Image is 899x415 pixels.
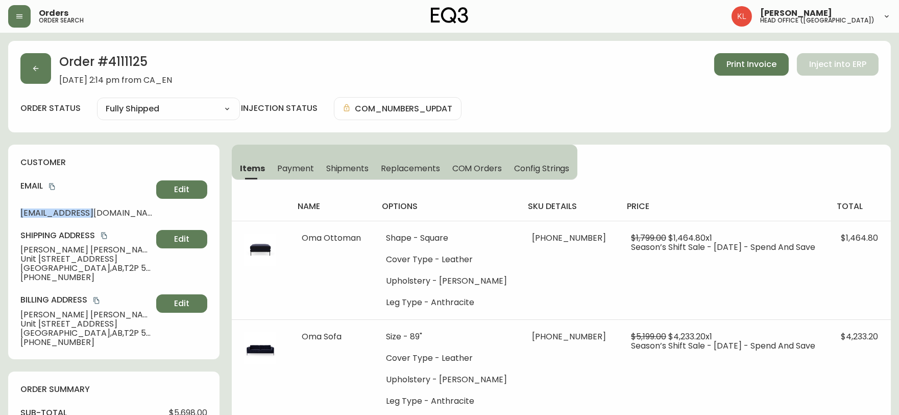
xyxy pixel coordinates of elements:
h4: total [837,201,883,212]
li: Upholstery - [PERSON_NAME] [386,276,507,286]
span: Oma Sofa [302,331,342,342]
h4: Email [20,180,152,192]
span: COM Orders [452,163,502,174]
li: Shape - Square [386,234,507,243]
span: $5,199.00 [631,331,666,342]
span: [EMAIL_ADDRESS][DOMAIN_NAME] [20,209,152,218]
h4: customer [20,157,207,168]
h5: order search [39,17,84,24]
button: Edit [156,294,207,313]
h4: order summary [20,384,207,395]
li: Size - 89" [386,332,507,341]
span: Unit [STREET_ADDRESS] [20,255,152,264]
li: Upholstery - [PERSON_NAME] [386,375,507,384]
button: copy [91,295,102,306]
h4: Shipping Address [20,230,152,241]
img: 547286d9-8757-41a0-ae47-27845bf56452.jpg [244,332,277,365]
span: Season’s Shift Sale - [DATE] - Spend And Save [631,241,815,253]
span: $4,233.20 x 1 [668,331,712,342]
span: [PHONE_NUMBER] [20,338,152,347]
span: $1,464.80 [841,232,878,244]
span: $1,799.00 [631,232,666,244]
button: Edit [156,180,207,199]
label: order status [20,103,81,114]
span: Orders [39,9,68,17]
span: Edit [174,184,189,195]
span: Edit [174,298,189,309]
button: Edit [156,230,207,248]
li: Leg Type - Anthracite [386,298,507,307]
img: 2c0c8aa7421344cf0398c7f872b772b5 [732,6,752,27]
span: $1,464.80 x 1 [668,232,712,244]
span: Payment [277,163,314,174]
span: [PHONE_NUMBER] [532,331,606,342]
span: Oma Ottoman [302,232,361,244]
button: Print Invoice [714,53,789,76]
h4: Billing Address [20,294,152,306]
span: Shipments [326,163,369,174]
span: [DATE] 2:14 pm from CA_EN [59,76,172,85]
li: Leg Type - Anthracite [386,397,507,406]
span: Items [240,163,265,174]
button: copy [47,181,57,192]
li: Cover Type - Leather [386,354,507,363]
h4: injection status [241,103,318,114]
h4: options [382,201,512,212]
span: [PERSON_NAME] [PERSON_NAME] [20,245,152,255]
span: [PHONE_NUMBER] [532,232,606,244]
img: logo [431,7,469,24]
span: Print Invoice [726,59,776,70]
h2: Order # 4111125 [59,53,172,76]
span: [PHONE_NUMBER] [20,273,152,282]
span: Unit [STREET_ADDRESS] [20,319,152,329]
h4: sku details [528,201,611,212]
h4: price [627,201,820,212]
h5: head office ([GEOGRAPHIC_DATA]) [760,17,874,24]
span: Replacements [381,163,440,174]
span: [GEOGRAPHIC_DATA] , AB , T2P 5J4 , CA [20,329,152,338]
img: a015d1b1-2635-4754-8c71-c74877149dc1Optional[Oma-square-ottoman-fabric].jpg [244,234,277,266]
span: Season’s Shift Sale - [DATE] - Spend And Save [631,340,815,352]
span: [PERSON_NAME] [PERSON_NAME] [20,310,152,319]
h4: name [298,201,366,212]
li: Cover Type - Leather [386,255,507,264]
span: Config Strings [514,163,569,174]
span: [GEOGRAPHIC_DATA] , AB , T2P 5J4 , CA [20,264,152,273]
span: $4,233.20 [841,331,878,342]
span: [PERSON_NAME] [760,9,832,17]
span: Edit [174,234,189,245]
button: copy [99,230,109,241]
